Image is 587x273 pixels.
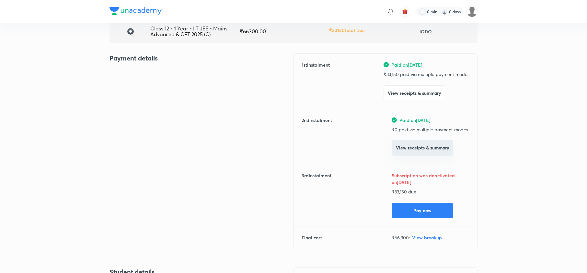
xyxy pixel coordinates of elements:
[391,61,422,68] span: Paid on [DATE]
[384,62,389,67] img: green-tick
[302,117,332,156] h6: 2 nd instalment
[392,203,453,218] button: Pay now
[109,53,293,63] h4: Payment details
[399,117,431,124] span: Paid on [DATE]
[329,27,365,34] h6: ₹ 33150 Total Due
[302,234,322,241] h6: Final cost
[302,61,330,101] h6: 1 st instalment
[392,172,456,186] h6: Subscription was deactivated on [DATE]
[412,235,442,241] span: View breakup
[402,9,408,15] img: avatar
[392,126,469,133] p: ₹ 0 paid via multiple payment modes
[392,140,453,156] button: View receipts & summary
[150,26,240,38] div: Class 12 - 1 Year - IIT JEE - Mains Advanced & CET 2025 (C)
[466,6,478,17] img: Basavaraj Bandi
[109,7,162,16] a: Company Logo
[392,234,469,241] p: ₹ 66,300 •
[392,117,397,123] img: green-tick
[302,172,331,218] h6: 3 rd instalment
[392,188,469,195] p: ₹ 33,150 due
[240,28,329,34] div: ₹ 66300.00
[441,8,448,15] img: streak
[384,71,469,78] p: ₹ 33,150 paid via multiple payment modes
[419,28,432,35] h6: JODO
[109,7,162,15] img: Company Logo
[400,6,410,17] button: avatar
[384,85,445,101] button: View receipts & summary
